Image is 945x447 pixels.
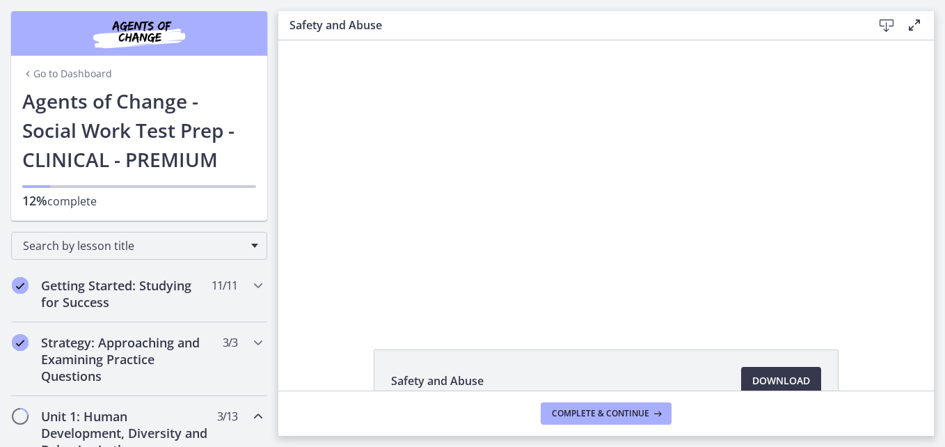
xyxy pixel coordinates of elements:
div: Search by lesson title [11,232,267,260]
span: Download [752,372,810,389]
button: Complete & continue [541,402,672,425]
span: 3 / 13 [217,408,237,425]
h1: Agents of Change - Social Work Test Prep - CLINICAL - PREMIUM [22,86,256,174]
span: Safety and Abuse [391,372,484,389]
span: 12% [22,192,47,209]
span: 11 / 11 [212,277,237,294]
span: Complete & continue [552,408,649,419]
h3: Safety and Abuse [289,17,850,33]
i: Completed [12,277,29,294]
p: complete [22,192,256,210]
img: Agents of Change [56,17,223,50]
h2: Getting Started: Studying for Success [41,277,211,311]
span: 3 / 3 [223,334,237,351]
h2: Strategy: Approaching and Examining Practice Questions [41,334,211,384]
a: Go to Dashboard [22,67,112,81]
i: Completed [12,334,29,351]
iframe: Video Lesson [278,40,934,317]
span: Search by lesson title [23,238,244,253]
a: Download [741,367,821,395]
